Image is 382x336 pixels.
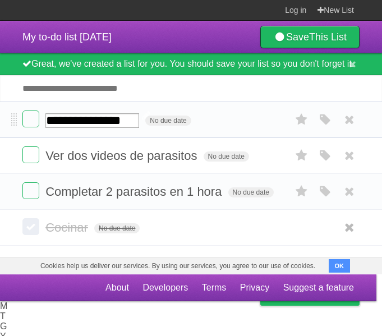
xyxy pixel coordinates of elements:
span: Cocinar [45,220,91,234]
label: Star task [291,111,312,129]
a: Privacy [240,277,269,298]
button: OK [329,259,351,273]
a: About [105,277,129,298]
a: SaveThis List [260,26,360,48]
label: Done [22,111,39,127]
span: Completar 2 parasitos en 1 hora [45,185,224,199]
label: Done [22,182,39,199]
label: Done [22,146,39,163]
a: Developers [142,277,188,298]
span: Cookies help us deliver our services. By using our services, you agree to our use of cookies. [29,257,326,274]
a: Suggest a feature [283,277,354,298]
label: Star task [291,182,312,201]
label: Star task [291,146,312,165]
a: Terms [202,277,227,298]
span: No due date [228,187,274,197]
span: No due date [145,116,191,126]
span: No due date [204,151,249,162]
span: Ver dos videos de parasitos [45,149,200,163]
b: This List [309,31,347,43]
span: My to-do list [DATE] [22,31,112,43]
span: No due date [94,223,140,233]
span: Buy me a coffee [284,286,354,305]
label: Done [22,218,39,235]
